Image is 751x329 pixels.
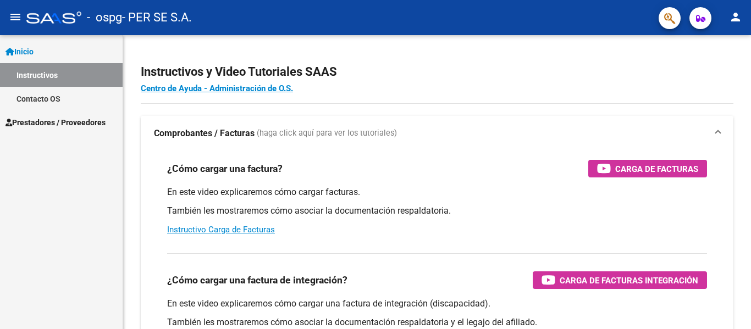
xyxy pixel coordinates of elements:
h2: Instructivos y Video Tutoriales SAAS [141,62,733,82]
span: Carga de Facturas Integración [560,274,698,287]
span: - PER SE S.A. [122,5,192,30]
button: Carga de Facturas Integración [533,271,707,289]
span: Carga de Facturas [615,162,698,176]
a: Centro de Ayuda - Administración de O.S. [141,83,293,93]
p: También les mostraremos cómo asociar la documentación respaldatoria y el legajo del afiliado. [167,316,707,328]
button: Carga de Facturas [588,160,707,177]
iframe: Intercom live chat [714,292,740,318]
span: - ospg [87,5,122,30]
p: En este video explicaremos cómo cargar una factura de integración (discapacidad). [167,298,707,310]
span: (haga click aquí para ver los tutoriales) [257,127,397,140]
p: En este video explicaremos cómo cargar facturas. [167,186,707,198]
mat-icon: menu [9,10,22,24]
strong: Comprobantes / Facturas [154,127,255,140]
span: Inicio [5,46,34,58]
mat-expansion-panel-header: Comprobantes / Facturas (haga click aquí para ver los tutoriales) [141,116,733,151]
span: Prestadores / Proveedores [5,116,106,129]
h3: ¿Cómo cargar una factura de integración? [167,272,347,288]
a: Instructivo Carga de Facturas [167,225,275,235]
h3: ¿Cómo cargar una factura? [167,161,283,176]
mat-icon: person [729,10,742,24]
p: También les mostraremos cómo asociar la documentación respaldatoria. [167,205,707,217]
